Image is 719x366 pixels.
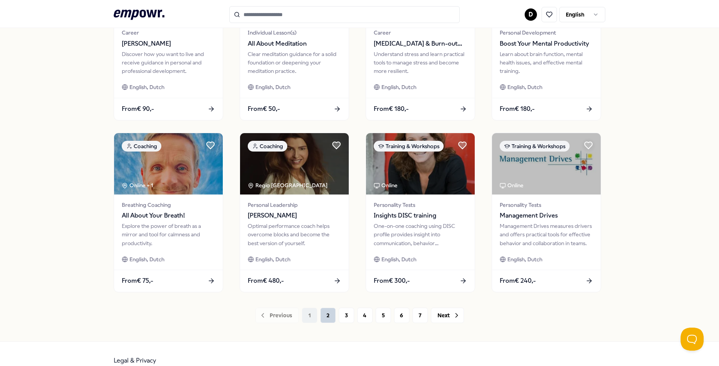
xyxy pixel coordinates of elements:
div: Training & Workshops [374,141,444,152]
span: From € 50,- [248,104,280,114]
span: English, Dutch [255,255,290,264]
span: Insights DISC training [374,211,467,221]
span: English, Dutch [507,83,542,91]
span: English, Dutch [381,255,416,264]
span: English, Dutch [381,83,416,91]
span: Career [122,28,215,37]
div: Learn about brain function, mental health issues, and effective mental training. [500,50,593,76]
div: Understand stress and learn practical tools to manage stress and become more resilient. [374,50,467,76]
div: Coaching [122,141,161,152]
span: From € 75,- [122,276,153,286]
div: Coaching [248,141,287,152]
img: package image [366,133,475,195]
button: 3 [339,308,354,323]
a: package imageCoachingOnline + 1Breathing CoachingAll About Your Breath!Explore the power of breat... [114,133,223,292]
div: Online [500,181,524,190]
span: All About Meditation [248,39,341,49]
span: Boost Your Mental Productivity [500,39,593,49]
div: Training & Workshops [500,141,570,152]
span: From € 240,- [500,276,536,286]
button: 6 [394,308,409,323]
div: Explore the power of breath as a mirror and tool for calmness and productivity. [122,222,215,247]
div: Optimal performance coach helps overcome blocks and become the best version of yourself. [248,222,341,247]
div: Online + 1 [122,181,153,190]
div: Online [374,181,398,190]
button: 7 [413,308,428,323]
div: One-on-one coaching using DISC profile provides insight into communication, behavior preferences,... [374,222,467,247]
span: Personality Tests [500,201,593,209]
span: English, Dutch [507,255,542,264]
span: Management Drives [500,211,593,221]
div: Discover how you want to live and receive guidance in personal and professional development. [122,50,215,76]
span: English, Dutch [129,255,164,264]
button: 2 [320,308,336,323]
button: 5 [376,308,391,323]
span: [MEDICAL_DATA] & Burn-out Preventie [374,39,467,49]
span: From € 90,- [122,104,154,114]
span: [PERSON_NAME] [248,211,341,221]
span: From € 300,- [374,276,410,286]
span: Breathing Coaching [122,201,215,209]
span: From € 180,- [500,104,535,114]
a: package imageTraining & WorkshopsOnlinePersonality TestsManagement DrivesManagement Drives measur... [492,133,601,292]
button: D [525,8,537,21]
span: All About Your Breath! [122,211,215,221]
img: package image [114,133,223,195]
a: Legal & Privacy [114,357,156,364]
div: Management Drives measures drivers and offers practical tools for effective behavior and collabor... [500,222,593,247]
span: Career [374,28,467,37]
button: 4 [357,308,373,323]
span: From € 480,- [248,276,284,286]
a: package imageTraining & WorkshopsOnlinePersonality TestsInsights DISC trainingOne-on-one coaching... [366,133,475,292]
img: package image [492,133,601,195]
span: Personal Leadership [248,201,341,209]
span: Personal Development [500,28,593,37]
iframe: Help Scout Beacon - Open [681,328,704,351]
span: Personality Tests [374,201,467,209]
a: package imageCoachingRegio [GEOGRAPHIC_DATA] Personal Leadership[PERSON_NAME]Optimal performance ... [240,133,349,292]
button: Next [431,308,464,323]
span: From € 180,- [374,104,409,114]
div: Regio [GEOGRAPHIC_DATA] [248,181,329,190]
span: English, Dutch [255,83,290,91]
span: English, Dutch [129,83,164,91]
span: Individual Lesson(s) [248,28,341,37]
span: [PERSON_NAME] [122,39,215,49]
input: Search for products, categories or subcategories [229,6,460,23]
img: package image [240,133,349,195]
div: Clear meditation guidance for a solid foundation or deepening your meditation practice. [248,50,341,76]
